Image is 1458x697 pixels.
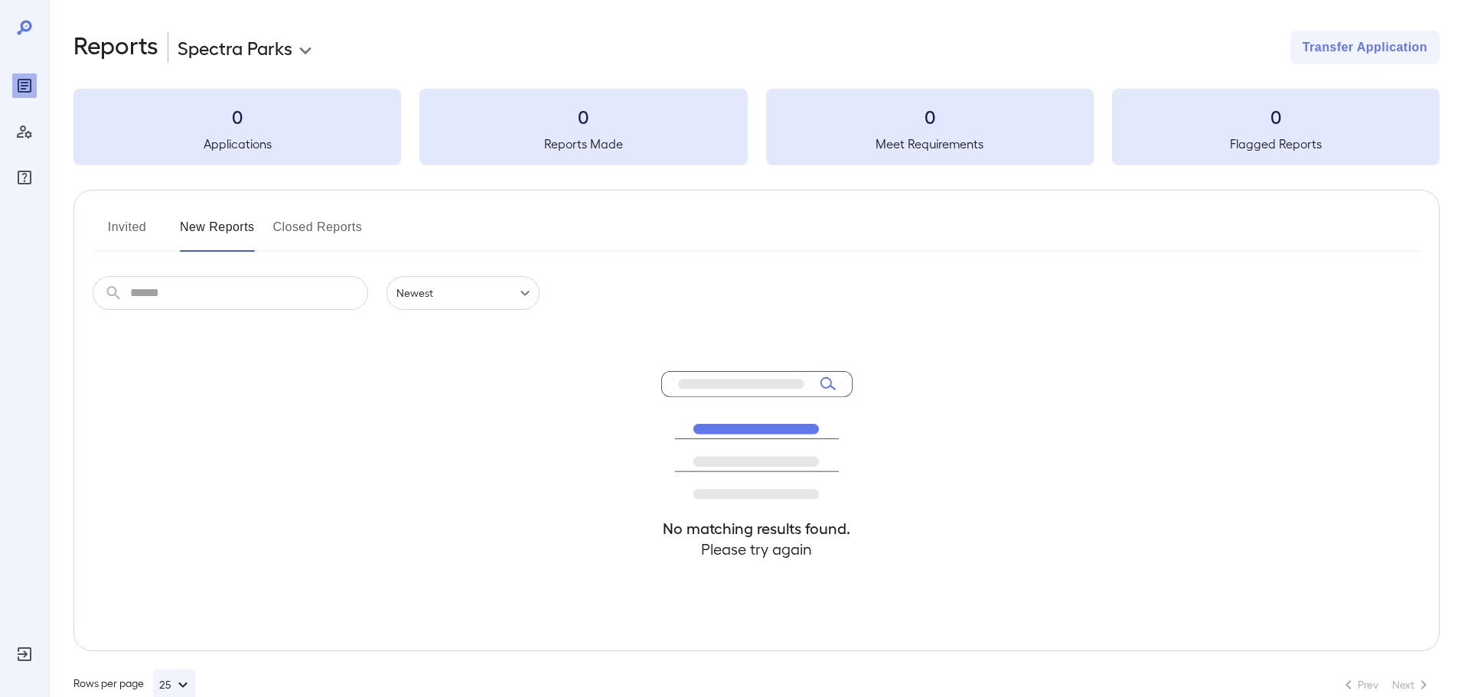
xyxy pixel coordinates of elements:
div: Log Out [12,642,37,666]
h2: Reports [73,31,158,64]
nav: pagination navigation [1332,673,1440,697]
button: Closed Reports [273,215,363,252]
h3: 0 [419,104,747,129]
summary: 0Applications0Reports Made0Meet Requirements0Flagged Reports [73,89,1440,165]
h5: Reports Made [419,135,747,153]
h5: Meet Requirements [766,135,1094,153]
h3: 0 [766,104,1094,129]
button: Transfer Application [1290,31,1440,64]
button: New Reports [180,215,255,252]
h3: 0 [1112,104,1440,129]
div: FAQ [12,165,37,190]
div: Newest [387,276,540,310]
h5: Applications [73,135,401,153]
div: Manage Users [12,119,37,144]
h4: Please try again [661,539,853,559]
button: Invited [93,215,161,252]
div: Reports [12,73,37,98]
h5: Flagged Reports [1112,135,1440,153]
h3: 0 [73,104,401,129]
h4: No matching results found. [661,518,853,539]
p: Spectra Parks [178,35,292,60]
